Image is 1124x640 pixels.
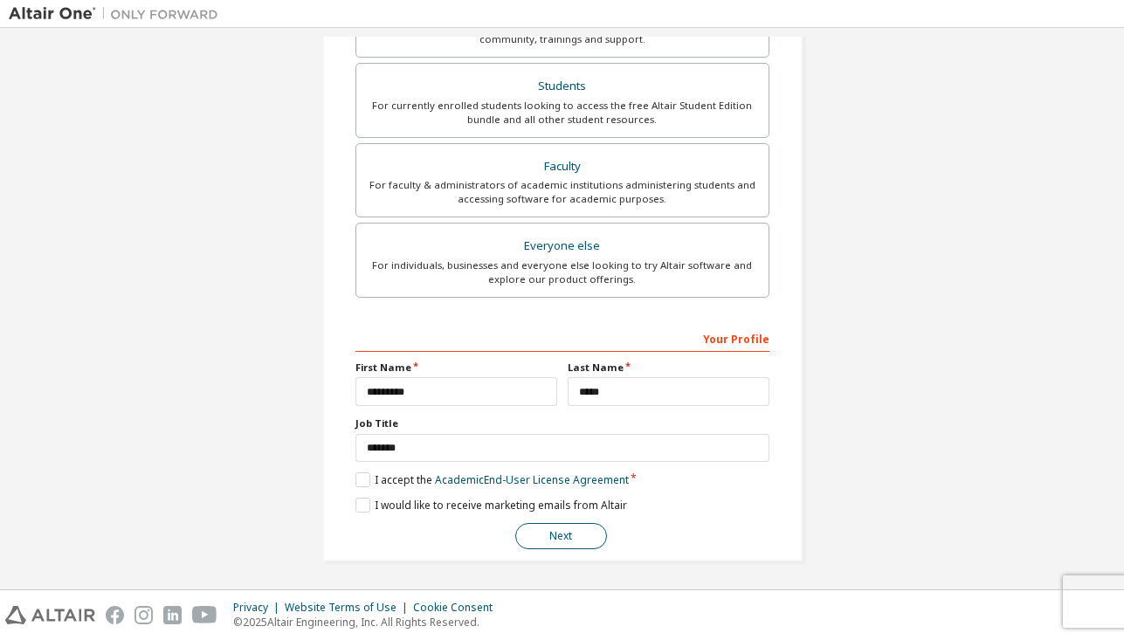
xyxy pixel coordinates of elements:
[163,606,182,624] img: linkedin.svg
[233,615,503,630] p: © 2025 Altair Engineering, Inc. All Rights Reserved.
[435,472,629,487] a: Academic End-User License Agreement
[285,601,413,615] div: Website Terms of Use
[367,99,758,127] div: For currently enrolled students looking to access the free Altair Student Edition bundle and all ...
[355,498,627,513] label: I would like to receive marketing emails from Altair
[367,234,758,258] div: Everyone else
[367,74,758,99] div: Students
[367,155,758,179] div: Faculty
[233,601,285,615] div: Privacy
[106,606,124,624] img: facebook.svg
[5,606,95,624] img: altair_logo.svg
[134,606,153,624] img: instagram.svg
[515,523,607,549] button: Next
[355,416,769,430] label: Job Title
[355,472,629,487] label: I accept the
[355,324,769,352] div: Your Profile
[367,178,758,206] div: For faculty & administrators of academic institutions administering students and accessing softwa...
[9,5,227,23] img: Altair One
[367,258,758,286] div: For individuals, businesses and everyone else looking to try Altair software and explore our prod...
[413,601,503,615] div: Cookie Consent
[355,361,557,375] label: First Name
[192,606,217,624] img: youtube.svg
[568,361,769,375] label: Last Name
